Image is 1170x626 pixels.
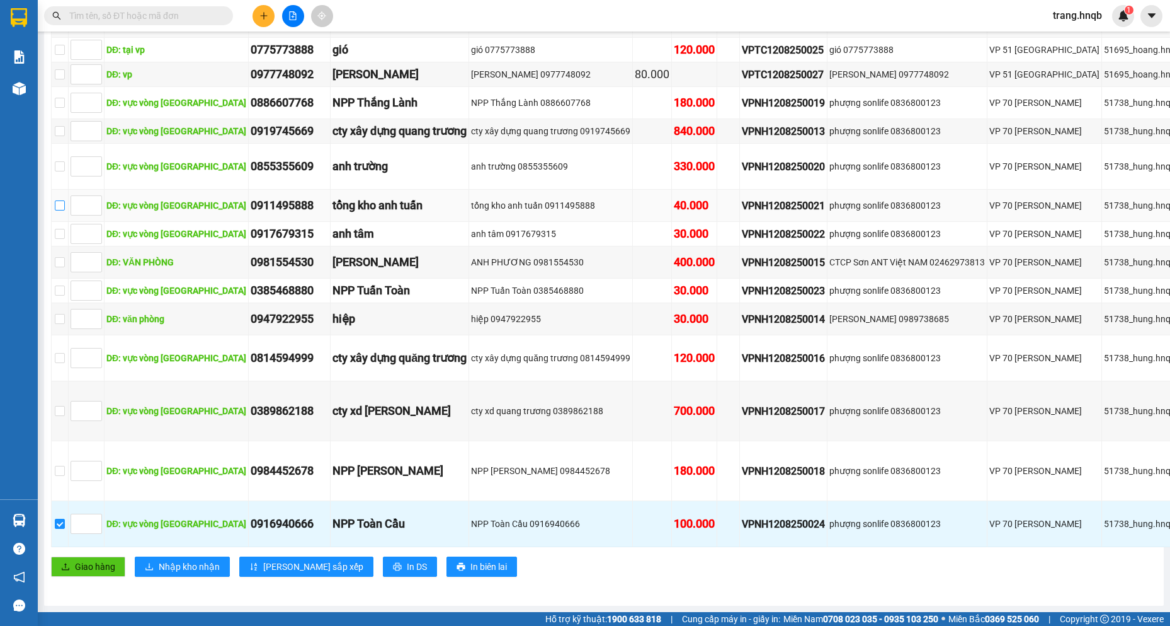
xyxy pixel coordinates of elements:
span: Cung cấp máy in - giấy in: [682,612,780,626]
span: | [671,612,673,626]
div: phượng sonlife 0836800123 [829,351,985,365]
div: phượng sonlife 0836800123 [829,227,985,241]
span: notification [13,571,25,583]
td: 0855355609 [249,144,331,190]
div: VPNH1208250015 [742,255,825,270]
div: gió 0775773888 [471,43,630,57]
td: VP 70 Nguyễn Hoàng [987,501,1102,547]
div: ANH PHƯƠNG 0981554530 [471,255,630,269]
div: VP 70 [PERSON_NAME] [989,404,1099,418]
div: VPNH1208250021 [742,198,825,214]
div: DĐ: vực vòng [GEOGRAPHIC_DATA] [106,404,246,418]
td: 0911495888 [249,190,331,222]
td: VPNH1208250016 [740,335,827,381]
td: VP 51 Trường Chinh [987,38,1102,62]
button: sort-ascending[PERSON_NAME] sắp xếp [239,557,373,577]
span: upload [61,562,70,572]
div: DĐ: vực vòng [GEOGRAPHIC_DATA] [106,517,246,531]
div: [PERSON_NAME] 0977748092 [829,67,985,81]
div: 30.000 [674,310,715,328]
div: cty xây dựng quăng trương 0814594999 [471,351,630,365]
div: 0389862188 [251,402,328,420]
div: VP 70 [PERSON_NAME] [989,464,1099,478]
span: message [13,600,25,612]
div: phượng sonlife 0836800123 [829,404,985,418]
div: phượng sonlife 0836800123 [829,464,985,478]
td: VPTC1208250027 [740,62,827,87]
div: 400.000 [674,253,715,271]
td: VPNH1208250014 [740,303,827,335]
strong: 1900 633 818 [607,614,661,624]
div: 0886607768 [251,94,328,112]
span: search [52,11,61,20]
div: 0385468880 [251,282,328,299]
div: gió [332,41,467,59]
div: 0917679315 [251,225,328,243]
div: cty xây dựng quăng trương [332,349,467,367]
div: DĐ: văn phòng [106,312,246,326]
div: VP 70 [PERSON_NAME] [989,96,1099,110]
div: VPNH1208250016 [742,351,825,366]
td: VPNH1208250024 [740,501,827,547]
span: Miền Bắc [948,612,1039,626]
span: 1 [1127,6,1131,14]
div: VPNH1208250017 [742,403,825,419]
div: cty xây dựng quang trương 0919745669 [471,124,630,138]
td: 0916940666 [249,501,331,547]
td: VP 70 Nguyễn Hoàng [987,303,1102,335]
span: [PERSON_NAME] sắp xếp [263,560,363,574]
span: Miền Nam [783,612,938,626]
span: download [145,562,154,572]
span: ⚪️ [941,617,945,622]
div: 840.000 [674,122,715,140]
div: VP 51 [GEOGRAPHIC_DATA] [989,43,1099,57]
td: VPNH1208250019 [740,87,827,119]
div: VPNH1208250023 [742,283,825,299]
td: ANH PHƯƠNG [331,246,469,279]
div: VP 70 [PERSON_NAME] [989,255,1099,269]
button: printerIn biên lai [446,557,517,577]
div: 180.000 [674,94,715,112]
div: phượng sonlife 0836800123 [829,517,985,531]
div: cty xây dựng quang trương [332,122,467,140]
td: NPP Thắng Lành [331,87,469,119]
div: phượng sonlife 0836800123 [829,199,985,212]
input: Tìm tên, số ĐT hoặc mã đơn [69,9,218,23]
td: anh tâm [331,222,469,246]
div: 330.000 [674,158,715,175]
div: tổng kho anh tuấn [332,197,467,214]
div: VPNH1208250013 [742,124,825,139]
td: VPNH1208250013 [740,119,827,144]
span: trang.hnqb [1043,8,1112,23]
div: 120.000 [674,41,715,59]
div: phượng sonlife 0836800123 [829,159,985,173]
div: 0977748092 [251,66,328,83]
img: warehouse-icon [13,82,26,95]
td: VP 70 Nguyễn Hoàng [987,441,1102,501]
td: VP 70 Nguyễn Hoàng [987,87,1102,119]
td: cty xây dựng quang trương [331,119,469,144]
button: aim [311,5,333,27]
div: [PERSON_NAME] 0977748092 [471,67,630,81]
div: CTCP Sơn ANT Việt NAM 02462973813 [829,255,985,269]
td: VP 70 Nguyễn Hoàng [987,144,1102,190]
img: warehouse-icon [13,514,26,527]
td: 0385468880 [249,279,331,303]
td: 0917679315 [249,222,331,246]
span: question-circle [13,543,25,555]
div: DĐ: vực vòng [GEOGRAPHIC_DATA] [106,227,246,241]
div: NPP [PERSON_NAME] 0984452678 [471,464,630,478]
td: VPNH1208250023 [740,279,827,303]
td: VP 51 Trường Chinh [987,62,1102,87]
img: icon-new-feature [1118,10,1129,21]
span: Nhập kho nhận [159,560,220,574]
td: 0775773888 [249,38,331,62]
span: printer [393,562,402,572]
div: VP 70 [PERSON_NAME] [989,199,1099,212]
div: NPP [PERSON_NAME] [332,462,467,480]
img: logo-vxr [11,8,27,27]
td: VPNH1208250015 [740,246,827,279]
div: 30.000 [674,225,715,243]
td: VPNH1208250017 [740,381,827,441]
div: DĐ: vực vòng [GEOGRAPHIC_DATA] [106,96,246,110]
